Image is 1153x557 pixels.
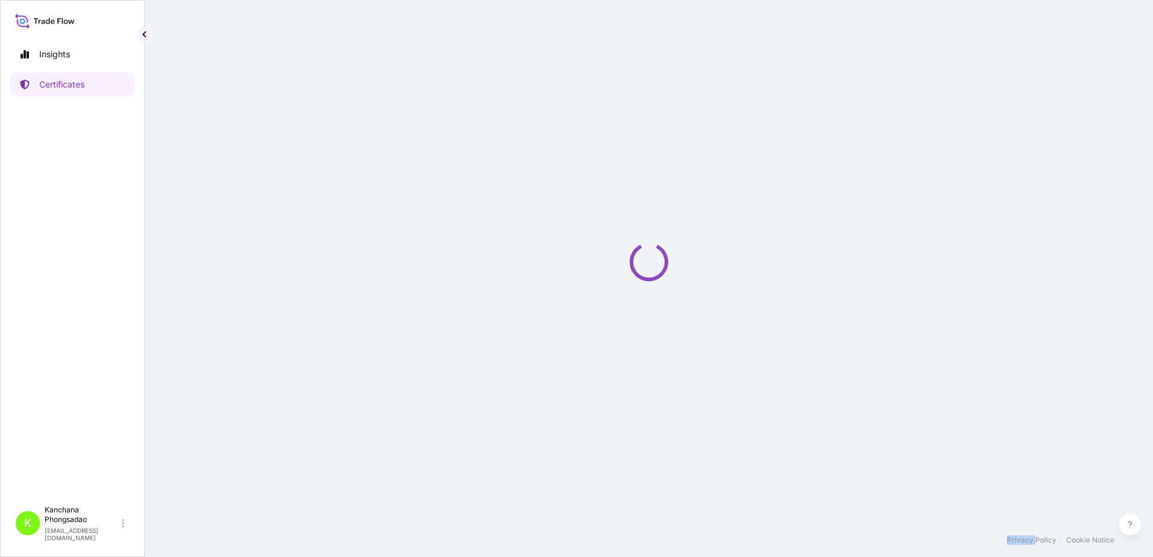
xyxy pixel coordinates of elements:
a: Certificates [10,72,135,97]
p: Certificates [39,78,85,91]
a: Insights [10,42,135,66]
a: Privacy Policy [1007,535,1056,545]
p: Insights [39,48,70,60]
a: Cookie Notice [1066,535,1114,545]
p: Kanchana Phongsadao [45,505,120,524]
span: K [24,517,31,529]
p: [EMAIL_ADDRESS][DOMAIN_NAME] [45,527,120,541]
